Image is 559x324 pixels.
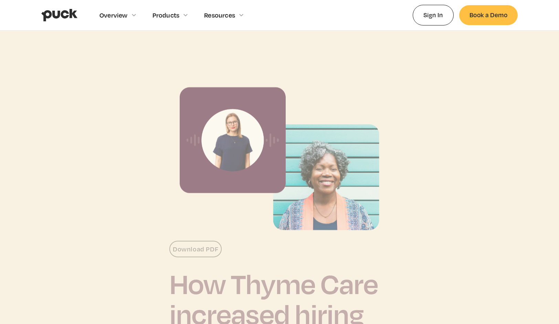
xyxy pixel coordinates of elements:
a: Book a Demo [459,5,518,25]
a: Download PDF [169,241,222,257]
div: Overview [99,11,128,19]
a: Sign In [413,5,454,25]
div: Products [152,11,180,19]
div: Resources [204,11,235,19]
